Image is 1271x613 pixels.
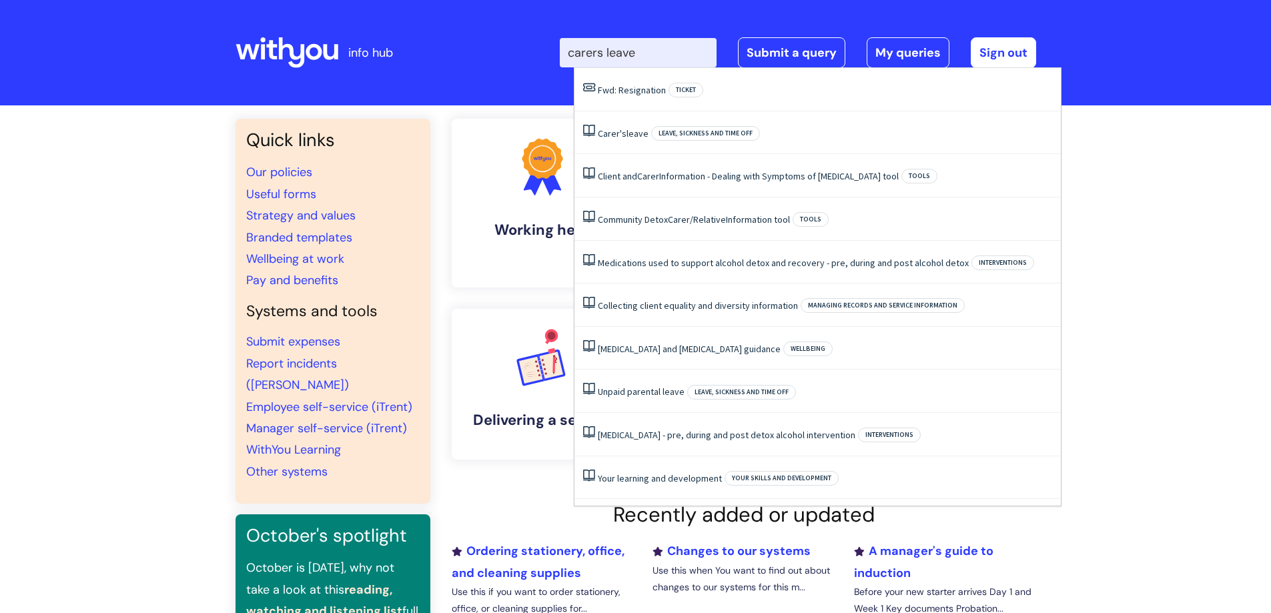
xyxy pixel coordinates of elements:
a: Your learning and development [598,472,722,484]
span: Tools [793,212,829,227]
h4: Working here [462,221,622,239]
a: Other systems [246,464,328,480]
p: info hub [348,42,393,63]
span: Carer's [598,127,626,139]
span: Carer/Relative [668,213,726,225]
a: Client andCarerInformation - Dealing with Symptoms of [MEDICAL_DATA] tool [598,170,899,182]
span: Interventions [971,255,1034,270]
a: Manager self-service (iTrent) [246,420,407,436]
p: Use this when You want to find out about changes to our systems for this m... [653,562,834,596]
a: Useful forms [246,186,316,202]
span: Leave, sickness and time off [687,385,796,400]
span: Leave, sickness and time off [651,126,760,141]
a: Report incidents ([PERSON_NAME]) [246,356,349,393]
a: Sign out [971,37,1036,68]
a: Submit a query [738,37,845,68]
a: Medications used to support alcohol detox and recovery - pre, during and post alcohol detox [598,257,969,269]
h3: October's spotlight [246,525,420,546]
a: Branded templates [246,229,352,245]
a: [MEDICAL_DATA] - pre, during and post detox alcohol intervention [598,429,855,441]
a: WithYou Learning [246,442,341,458]
a: Wellbeing at work [246,251,344,267]
a: Community DetoxCarer/RelativeInformation tool [598,213,790,225]
a: Changes to our systems [653,543,811,559]
span: Managing records and service information [801,298,965,313]
span: Ticket [669,83,703,97]
a: Ordering stationery, office, and cleaning supplies [452,543,624,580]
span: Tools [901,169,937,183]
h4: Delivering a service [462,412,622,429]
a: Delivering a service [452,309,633,460]
a: [MEDICAL_DATA] and [MEDICAL_DATA] guidance [598,343,781,355]
div: | - [560,37,1036,68]
a: Our policies [246,164,312,180]
a: Working here [452,119,633,287]
a: Pay and benefits [246,272,338,288]
a: Employee self-service (iTrent) [246,399,412,415]
span: Interventions [858,428,921,442]
input: Search [560,38,717,67]
a: Carer'sleave [598,127,649,139]
a: Strategy and values [246,207,356,223]
h3: Quick links [246,129,420,151]
a: Fwd: Resignation [598,84,666,96]
a: Submit expenses [246,334,340,350]
span: Wellbeing [783,342,833,356]
h4: Systems and tools [246,302,420,321]
a: Unpaid parental leave [598,386,685,398]
a: Collecting client equality and diversity information [598,299,798,312]
span: Carer [637,170,659,182]
h2: Recently added or updated [452,502,1036,527]
a: My queries [867,37,949,68]
a: A manager's guide to induction [854,543,993,580]
span: Your skills and development [725,471,839,486]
